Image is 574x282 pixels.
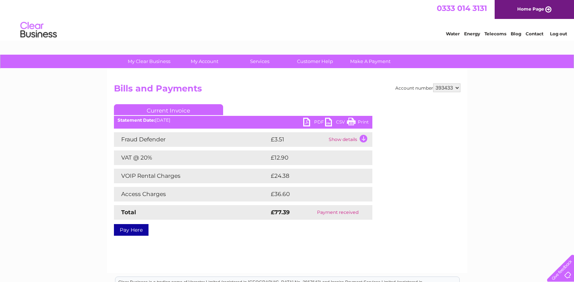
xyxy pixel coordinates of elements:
img: logo.png [20,19,57,41]
td: £36.60 [269,187,358,201]
td: £3.51 [269,132,327,147]
a: Pay Here [114,224,149,236]
a: Blog [511,31,521,36]
a: Print [347,118,369,128]
a: Contact [526,31,543,36]
a: Telecoms [484,31,506,36]
strong: £77.39 [271,209,290,216]
a: My Account [174,55,234,68]
td: VAT @ 20% [114,150,269,165]
a: PDF [303,118,325,128]
a: Services [230,55,290,68]
a: CSV [325,118,347,128]
a: My Clear Business [119,55,179,68]
h2: Bills and Payments [114,83,460,97]
a: Log out [550,31,567,36]
strong: Total [121,209,136,216]
a: 0333 014 3131 [437,4,487,13]
a: Customer Help [285,55,345,68]
a: Water [446,31,460,36]
div: [DATE] [114,118,372,123]
div: Clear Business is a trading name of Verastar Limited (registered in [GEOGRAPHIC_DATA] No. 3667643... [115,4,459,35]
b: Statement Date: [118,117,155,123]
a: Energy [464,31,480,36]
a: Make A Payment [340,55,400,68]
td: Fraud Defender [114,132,269,147]
td: £12.90 [269,150,357,165]
td: £24.38 [269,169,358,183]
div: Account number [395,83,460,92]
td: Show details [327,132,372,147]
td: Payment received [303,205,372,220]
a: Current Invoice [114,104,223,115]
td: Access Charges [114,187,269,201]
td: VOIP Rental Charges [114,169,269,183]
